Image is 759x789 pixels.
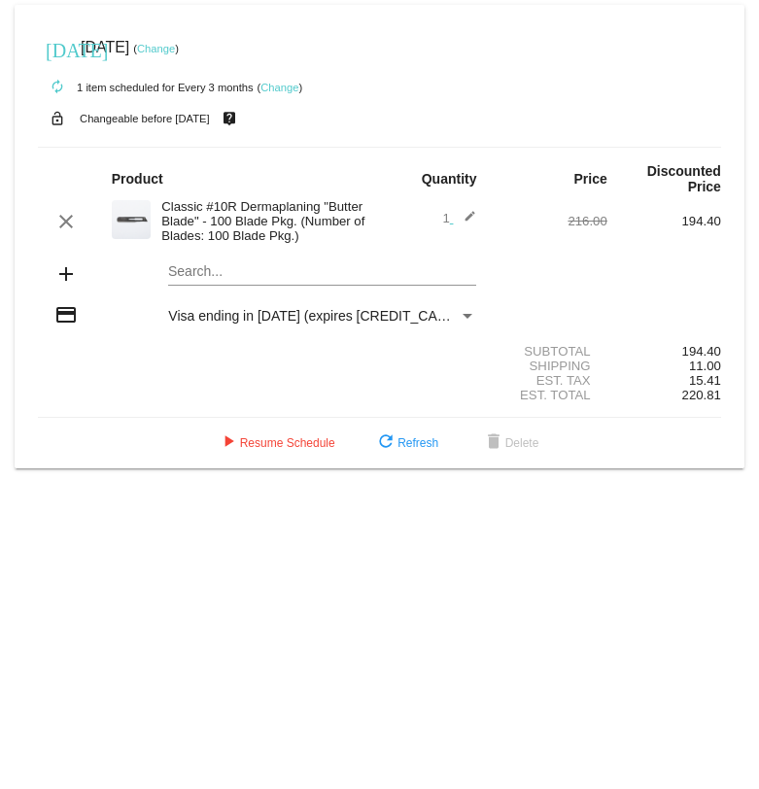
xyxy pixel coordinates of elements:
div: Est. Total [494,388,607,402]
img: dermaplanepro-10r-dermaplaning-blade-up-close.png [112,200,151,239]
small: Changeable before [DATE] [80,113,210,124]
a: Change [260,82,298,93]
button: Refresh [359,426,454,461]
mat-icon: refresh [374,431,397,455]
small: ( ) [133,43,179,54]
mat-icon: live_help [218,106,241,131]
mat-icon: delete [482,431,505,455]
span: Refresh [374,436,438,450]
span: Delete [482,436,539,450]
div: 216.00 [494,214,607,228]
strong: Price [574,171,607,187]
input: Search... [168,264,476,280]
strong: Discounted Price [647,163,721,194]
mat-icon: autorenew [46,76,69,99]
mat-icon: add [54,262,78,286]
span: 220.81 [682,388,721,402]
span: 1 [442,211,476,225]
mat-icon: [DATE] [46,37,69,60]
span: 11.00 [689,359,721,373]
mat-icon: play_arrow [217,431,240,455]
mat-icon: clear [54,210,78,233]
button: Resume Schedule [201,426,351,461]
small: ( ) [258,82,303,93]
mat-icon: lock_open [46,106,69,131]
div: 194.40 [607,344,721,359]
mat-select: Payment Method [168,308,476,324]
span: 15.41 [689,373,721,388]
div: Shipping [494,359,607,373]
div: Est. Tax [494,373,607,388]
div: Subtotal [494,344,607,359]
small: 1 item scheduled for Every 3 months [38,82,254,93]
span: Visa ending in [DATE] (expires [CREDIT_CARD_DATA]) [168,308,506,324]
strong: Product [112,171,163,187]
div: 194.40 [607,214,721,228]
strong: Quantity [422,171,477,187]
span: Resume Schedule [217,436,335,450]
mat-icon: edit [453,210,476,233]
a: Change [137,43,175,54]
button: Delete [466,426,555,461]
div: Classic #10R Dermaplaning "Butter Blade" - 100 Blade Pkg. (Number of Blades: 100 Blade Pkg.) [152,199,379,243]
mat-icon: credit_card [54,303,78,326]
